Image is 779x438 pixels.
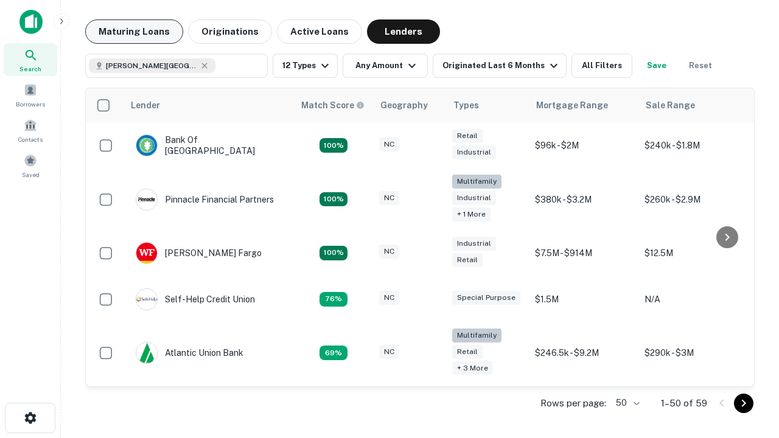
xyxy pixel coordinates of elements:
div: Mortgage Range [536,98,608,113]
th: Mortgage Range [529,88,638,122]
button: Reset [681,54,720,78]
div: Sale Range [646,98,695,113]
div: Industrial [452,191,496,205]
button: Active Loans [277,19,362,44]
th: Sale Range [638,88,748,122]
img: picture [136,342,157,363]
div: Self-help Credit Union [136,288,255,310]
img: picture [136,243,157,263]
td: $290k - $3M [638,322,748,384]
td: $12.5M [638,230,748,276]
td: N/A [638,276,748,322]
td: $246.5k - $9.2M [529,322,638,384]
iframe: Chat Widget [718,302,779,360]
div: NC [379,291,399,305]
button: Any Amount [343,54,428,78]
button: Maturing Loans [85,19,183,44]
img: picture [136,135,157,156]
a: Saved [4,149,57,182]
td: $96k - $2M [529,122,638,169]
a: Borrowers [4,78,57,111]
div: Geography [380,98,428,113]
div: Retail [452,253,483,267]
div: Bank Of [GEOGRAPHIC_DATA] [136,134,282,156]
span: Saved [22,170,40,179]
div: + 3 more [452,361,493,375]
button: Originated Last 6 Months [433,54,567,78]
div: [PERSON_NAME] Fargo [136,242,262,264]
div: Industrial [452,237,496,251]
div: Matching Properties: 15, hasApolloMatch: undefined [320,138,348,153]
img: picture [136,289,157,310]
td: $7.5M - $914M [529,230,638,276]
a: Contacts [4,114,57,147]
th: Types [446,88,529,122]
div: Matching Properties: 10, hasApolloMatch: undefined [320,346,348,360]
th: Capitalize uses an advanced AI algorithm to match your search with the best lender. The match sco... [294,88,373,122]
div: Retail [452,345,483,359]
img: picture [136,189,157,210]
div: Pinnacle Financial Partners [136,189,274,210]
div: NC [379,191,399,205]
div: Multifamily [452,328,501,342]
button: Go to next page [734,394,753,413]
div: 50 [611,394,641,412]
td: $1.5M [529,276,638,322]
td: $240k - $1.8M [638,122,748,169]
p: 1–50 of 59 [661,396,707,411]
div: Special Purpose [452,291,520,305]
th: Geography [373,88,446,122]
div: Matching Properties: 11, hasApolloMatch: undefined [320,292,348,307]
div: Multifamily [452,175,501,189]
div: Atlantic Union Bank [136,342,243,364]
div: NC [379,345,399,359]
button: 12 Types [273,54,338,78]
p: Rows per page: [540,396,606,411]
div: Retail [452,129,483,143]
button: Originations [188,19,272,44]
div: Matching Properties: 15, hasApolloMatch: undefined [320,246,348,260]
img: capitalize-icon.png [19,10,43,34]
h6: Match Score [301,99,362,112]
th: Lender [124,88,294,122]
div: + 1 more [452,207,491,221]
button: Save your search to get updates of matches that match your search criteria. [637,54,676,78]
div: Industrial [452,145,496,159]
a: Search [4,43,57,76]
span: Borrowers [16,99,45,109]
div: Capitalize uses an advanced AI algorithm to match your search with the best lender. The match sco... [301,99,365,112]
span: Contacts [18,134,43,144]
div: NC [379,245,399,259]
div: NC [379,137,399,151]
span: Search [19,64,41,74]
td: $260k - $2.9M [638,169,748,230]
div: Matching Properties: 26, hasApolloMatch: undefined [320,192,348,207]
td: $380k - $3.2M [529,169,638,230]
button: All Filters [571,54,632,78]
div: Lender [131,98,160,113]
div: Types [453,98,479,113]
div: Originated Last 6 Months [442,58,561,73]
button: Lenders [367,19,440,44]
span: [PERSON_NAME][GEOGRAPHIC_DATA], [GEOGRAPHIC_DATA] [106,60,197,71]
